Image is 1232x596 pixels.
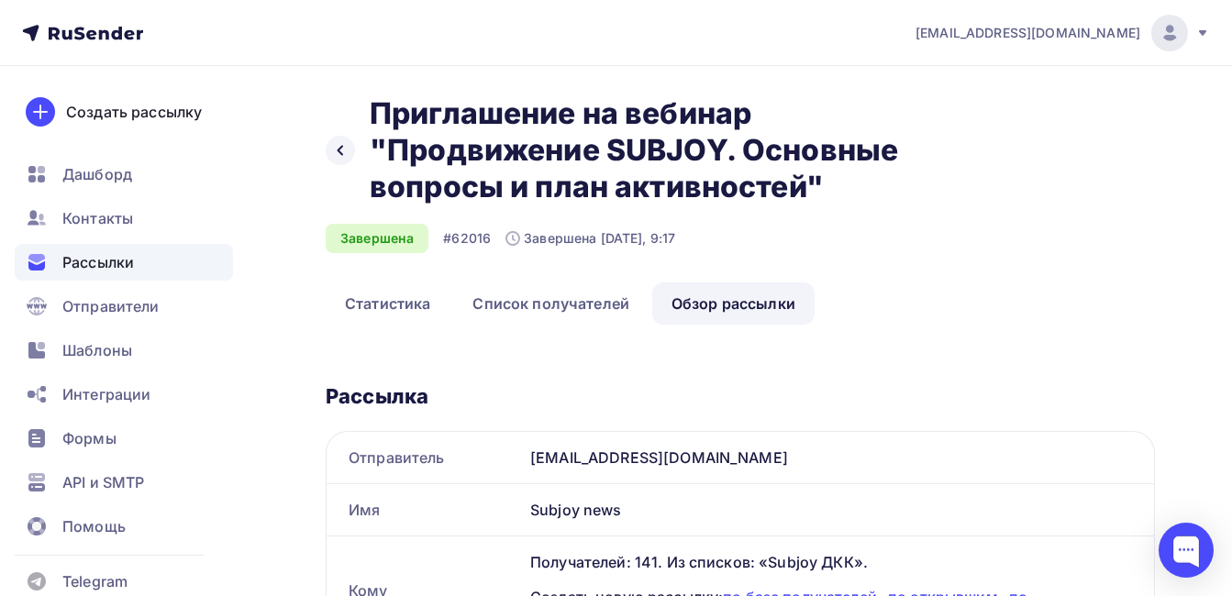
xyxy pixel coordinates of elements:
[62,427,117,449] span: Формы
[28,9,469,215] p: Уважаемые партнеры, приглашаем вас на вебинар "Продвижение SUBJOY. Основные вопросы и план активн...
[523,432,1154,483] div: [EMAIL_ADDRESS][DOMAIN_NAME]
[62,163,132,185] span: Дашборд
[15,420,233,457] a: Формы
[327,484,523,535] div: Имя
[62,515,126,537] span: Помощь
[28,338,469,380] p: С уважением, Команда ССК
[15,156,233,193] a: Дашборд
[15,200,233,237] a: Контакты
[15,332,233,369] a: Шаблоны
[530,551,1132,573] div: Получателей: 141. Из списков: «Subjoy ДКК».
[326,282,450,325] a: Статистика
[32,94,184,109] strong: [DATE] 11:00 по МСК.
[15,288,233,325] a: Отправители
[62,251,134,273] span: Рассылки
[237,72,383,88] strong: который уже [DATE]
[443,229,491,248] div: #62016
[62,383,150,405] span: Интеграции
[62,471,144,493] span: API и SMTP
[370,95,924,205] h2: Приглашение на вебинар "Продвижение SUBJOY. Основные вопросы и план активностей"
[916,15,1210,51] a: [EMAIL_ADDRESS][DOMAIN_NAME]
[453,282,649,325] a: Список получателей
[302,196,457,212] a: [URL][DOMAIN_NAME]
[327,432,523,483] div: Отправитель
[383,72,386,88] strong: ,
[62,570,128,592] span: Telegram
[28,235,469,296] p: Пожалуйста, не забывайте указывать свое имя и номер ресторана при подключении. Анонимные участник...
[523,484,1154,535] div: Subjoy news
[326,383,1155,409] div: Рассылка
[916,24,1140,42] span: [EMAIL_ADDRESS][DOMAIN_NAME]
[62,339,132,361] span: Шаблоны
[28,72,439,108] span: ,
[15,244,233,281] a: Рассылки
[652,282,815,325] a: Обзор рассылки
[28,402,195,417] a: Отписаться от рассылки
[62,295,160,317] span: Отправители
[505,229,675,248] div: Завершена [DATE], 9:17
[66,101,202,123] div: Создать рассылку
[326,224,428,253] div: Завершена
[62,207,133,229] span: Контакты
